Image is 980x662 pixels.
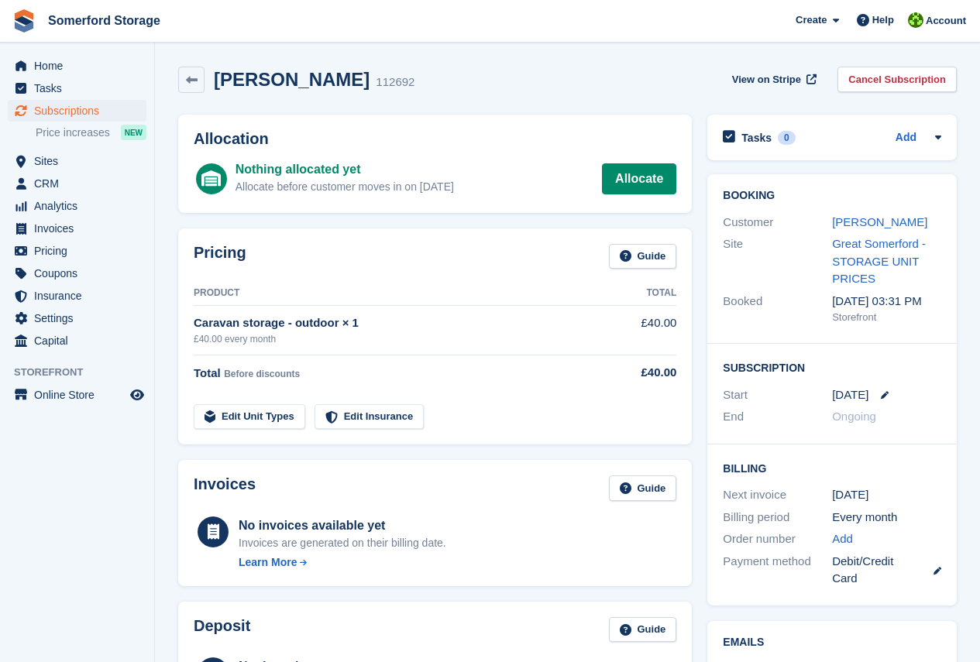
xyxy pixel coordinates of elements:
[34,218,127,239] span: Invoices
[837,67,957,92] a: Cancel Subscription
[8,150,146,172] a: menu
[14,365,154,380] span: Storefront
[723,530,832,548] div: Order number
[612,306,676,355] td: £40.00
[34,262,127,284] span: Coupons
[194,332,612,346] div: £40.00 every month
[796,12,827,28] span: Create
[832,237,926,285] a: Great Somerford - STORAGE UNIT PRICES
[723,553,832,588] div: Payment method
[315,404,425,430] a: Edit Insurance
[602,163,676,194] a: Allocate
[778,131,796,145] div: 0
[926,13,966,29] span: Account
[194,475,256,501] h2: Invoices
[609,617,677,643] a: Guide
[34,240,127,262] span: Pricing
[732,72,801,87] span: View on Stripe
[236,160,454,179] div: Nothing allocated yet
[8,384,146,406] a: menu
[723,509,832,527] div: Billing period
[832,553,941,588] div: Debit/Credit Card
[34,55,127,77] span: Home
[723,190,941,202] h2: Booking
[8,55,146,77] a: menu
[8,100,146,122] a: menu
[723,408,832,426] div: End
[609,244,677,269] a: Guide
[239,554,297,571] div: Learn More
[612,281,676,306] th: Total
[194,314,612,332] div: Caravan storage - outdoor × 1
[723,486,832,504] div: Next invoice
[832,509,941,527] div: Every month
[194,366,221,379] span: Total
[214,69,370,90] h2: [PERSON_NAME]
[8,218,146,239] a: menu
[194,281,612,306] th: Product
[194,130,676,148] h2: Allocation
[8,173,146,194] a: menu
[723,460,941,475] h2: Billing
[8,240,146,262] a: menu
[34,77,127,99] span: Tasks
[723,386,832,404] div: Start
[723,293,832,325] div: Booked
[908,12,923,28] img: Michael Llewellen Palmer
[723,235,832,288] div: Site
[34,100,127,122] span: Subscriptions
[12,9,36,33] img: stora-icon-8386f47178a22dfd0bd8f6a31ec36ba5ce8667c1dd55bd0f319d3a0aa187defe.svg
[8,285,146,307] a: menu
[832,410,876,423] span: Ongoing
[236,179,454,195] div: Allocate before customer moves in on [DATE]
[224,369,300,379] span: Before discounts
[896,129,916,147] a: Add
[128,386,146,404] a: Preview store
[36,124,146,141] a: Price increases NEW
[723,214,832,232] div: Customer
[609,475,677,501] a: Guide
[239,516,446,535] div: No invoices available yet
[376,74,414,91] div: 112692
[34,173,127,194] span: CRM
[194,404,305,430] a: Edit Unit Types
[723,636,941,649] h2: Emails
[34,307,127,329] span: Settings
[34,330,127,352] span: Capital
[239,535,446,551] div: Invoices are generated on their billing date.
[832,310,941,325] div: Storefront
[42,8,167,33] a: Somerford Storage
[8,195,146,217] a: menu
[8,77,146,99] a: menu
[8,262,146,284] a: menu
[832,293,941,310] div: [DATE] 03:31 PM
[36,125,110,140] span: Price increases
[34,195,127,217] span: Analytics
[8,330,146,352] a: menu
[194,617,250,643] h2: Deposit
[34,285,127,307] span: Insurance
[34,150,127,172] span: Sites
[741,131,772,145] h2: Tasks
[34,384,127,406] span: Online Store
[121,125,146,140] div: NEW
[872,12,894,28] span: Help
[726,67,820,92] a: View on Stripe
[832,530,853,548] a: Add
[239,554,446,571] a: Learn More
[832,486,941,504] div: [DATE]
[832,215,927,228] a: [PERSON_NAME]
[612,364,676,382] div: £40.00
[723,359,941,375] h2: Subscription
[8,307,146,329] a: menu
[194,244,246,269] h2: Pricing
[832,386,868,404] time: 2025-10-08 00:00:00 UTC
